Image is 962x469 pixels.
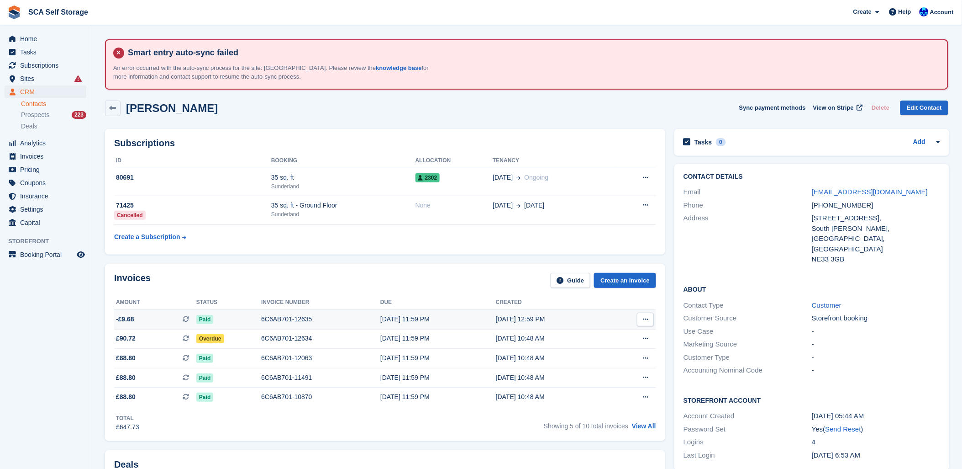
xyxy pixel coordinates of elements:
span: [DATE] [493,173,513,182]
a: menu [5,137,86,149]
span: View on Stripe [813,103,854,112]
span: Home [20,32,75,45]
a: Create a Subscription [114,229,186,245]
div: 35 sq. ft [271,173,415,182]
div: [GEOGRAPHIC_DATA] [812,244,940,255]
div: Sunderland [271,182,415,191]
div: [DATE] 05:44 AM [812,411,940,421]
span: Insurance [20,190,75,203]
span: Overdue [196,334,224,343]
span: Analytics [20,137,75,149]
div: Last Login [683,450,812,461]
div: Account Created [683,411,812,421]
a: menu [5,150,86,163]
span: £88.80 [116,373,136,383]
a: knowledge base [376,64,421,71]
div: Phone [683,200,812,211]
div: [DATE] 10:48 AM [496,334,611,343]
div: Customer Source [683,313,812,324]
th: Allocation [415,154,493,168]
a: Preview store [75,249,86,260]
div: 6C6AB701-11491 [261,373,380,383]
h2: Tasks [694,138,712,146]
a: menu [5,216,86,229]
div: 71425 [114,201,271,210]
a: Prospects 223 [21,110,86,120]
img: Kelly Neesham [920,7,929,16]
div: [DATE] 11:59 PM [380,314,496,324]
div: 223 [72,111,86,119]
div: Use Case [683,326,812,337]
span: Account [930,8,954,17]
th: Status [196,295,261,310]
div: [PHONE_NUMBER] [812,200,940,211]
a: menu [5,176,86,189]
h2: Subscriptions [114,138,656,149]
div: 4 [812,437,940,448]
div: NE33 3GB [812,254,940,265]
span: Paid [196,315,213,324]
a: View on Stripe [810,101,865,116]
span: Booking Portal [20,248,75,261]
div: Logins [683,437,812,448]
div: Accounting Nominal Code [683,365,812,376]
span: Paid [196,393,213,402]
a: Contacts [21,100,86,108]
div: 0 [716,138,726,146]
div: South [PERSON_NAME], [GEOGRAPHIC_DATA], [812,224,940,244]
a: menu [5,59,86,72]
span: Create [853,7,872,16]
a: menu [5,190,86,203]
a: Add [913,137,925,148]
div: None [415,201,493,210]
div: - [812,352,940,363]
a: menu [5,46,86,59]
span: Pricing [20,163,75,176]
a: menu [5,72,86,85]
a: menu [5,163,86,176]
div: Customer Type [683,352,812,363]
span: ( ) [823,425,863,433]
h2: Contact Details [683,173,940,181]
div: [DATE] 10:48 AM [496,373,611,383]
button: Delete [868,101,893,116]
h4: Smart entry auto-sync failed [124,48,940,58]
th: ID [114,154,271,168]
span: CRM [20,85,75,98]
th: Invoice number [261,295,380,310]
span: [DATE] [493,201,513,210]
div: 6C6AB701-10870 [261,392,380,402]
span: Paid [196,354,213,363]
a: View All [632,422,656,430]
div: [DATE] 11:59 PM [380,353,496,363]
span: Subscriptions [20,59,75,72]
div: 6C6AB701-12634 [261,334,380,343]
time: 2025-04-04 05:53:10 UTC [812,451,860,459]
div: [DATE] 11:59 PM [380,392,496,402]
div: [DATE] 12:59 PM [496,314,611,324]
div: Yes [812,424,940,435]
th: Created [496,295,611,310]
h2: About [683,284,940,293]
div: Email [683,187,812,197]
p: An error occurred with the auto-sync process for the site: [GEOGRAPHIC_DATA]. Please review the f... [113,64,433,81]
div: - [812,326,940,337]
a: SCA Self Storage [25,5,92,20]
a: Create an Invoice [594,273,656,288]
span: £90.72 [116,334,136,343]
a: menu [5,203,86,216]
a: Customer [812,301,841,309]
span: Invoices [20,150,75,163]
i: Smart entry sync failures have occurred [74,75,82,82]
span: -£9.68 [116,314,134,324]
div: Address [683,213,812,265]
span: Prospects [21,111,49,119]
div: Sunderland [271,210,415,219]
span: Paid [196,373,213,383]
a: Guide [551,273,591,288]
div: Storefront booking [812,313,940,324]
div: [STREET_ADDRESS], [812,213,940,224]
span: Ongoing [525,174,549,181]
h2: Storefront Account [683,395,940,405]
a: menu [5,85,86,98]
